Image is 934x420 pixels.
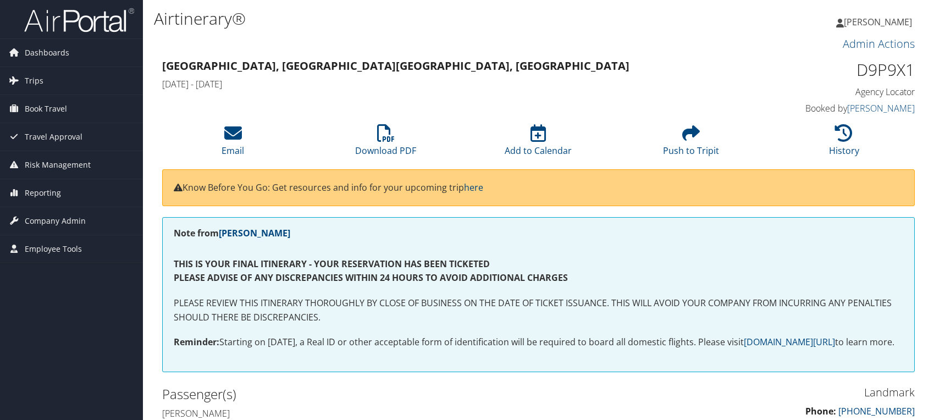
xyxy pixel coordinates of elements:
a: History [829,130,859,157]
strong: Reminder: [174,336,219,348]
p: Starting on [DATE], a Real ID or other acceptable form of identification will be required to boar... [174,335,903,350]
a: Admin Actions [843,36,915,51]
span: Dashboards [25,39,69,67]
h3: Landmark [547,385,915,400]
span: Risk Management [25,151,91,179]
span: Employee Tools [25,235,82,263]
p: Know Before You Go: Get resources and info for your upcoming trip [174,181,903,195]
strong: Phone: [805,405,836,417]
a: here [464,181,483,194]
a: Add to Calendar [505,130,572,157]
a: Email [222,130,244,157]
img: airportal-logo.png [24,7,134,33]
span: [PERSON_NAME] [844,16,912,28]
h4: [PERSON_NAME] [162,407,530,419]
span: Travel Approval [25,123,82,151]
a: [PHONE_NUMBER] [838,405,915,417]
span: Reporting [25,179,61,207]
a: Push to Tripit [663,130,719,157]
h1: Airtinerary® [154,7,667,30]
a: Download PDF [355,130,416,157]
a: [PERSON_NAME] [847,102,915,114]
strong: [GEOGRAPHIC_DATA], [GEOGRAPHIC_DATA] [GEOGRAPHIC_DATA], [GEOGRAPHIC_DATA] [162,58,629,73]
h1: D9P9X1 [739,58,915,81]
a: [PERSON_NAME] [836,5,923,38]
strong: PLEASE ADVISE OF ANY DISCREPANCIES WITHIN 24 HOURS TO AVOID ADDITIONAL CHARGES [174,272,568,284]
strong: Note from [174,227,290,239]
h4: Agency Locator [739,86,915,98]
a: [PERSON_NAME] [219,227,290,239]
span: Trips [25,67,43,95]
h4: [DATE] - [DATE] [162,78,722,90]
a: [DOMAIN_NAME][URL] [744,336,835,348]
strong: THIS IS YOUR FINAL ITINERARY - YOUR RESERVATION HAS BEEN TICKETED [174,258,490,270]
h2: Passenger(s) [162,385,530,404]
span: Book Travel [25,95,67,123]
h4: Booked by [739,102,915,114]
p: PLEASE REVIEW THIS ITINERARY THOROUGHLY BY CLOSE OF BUSINESS ON THE DATE OF TICKET ISSUANCE. THIS... [174,296,903,324]
span: Company Admin [25,207,86,235]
